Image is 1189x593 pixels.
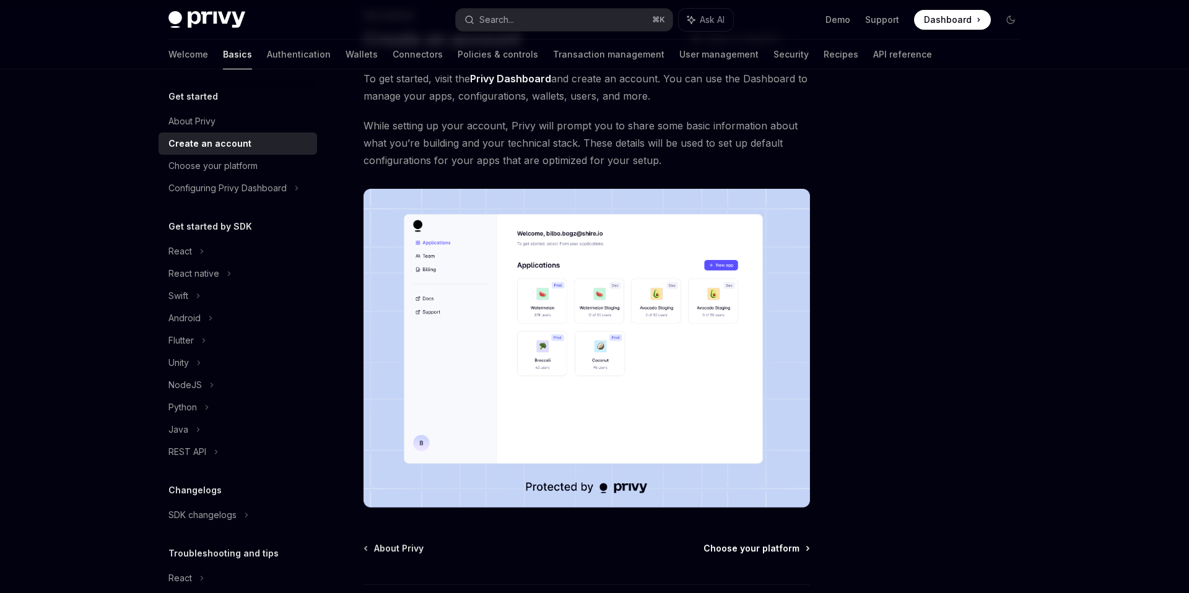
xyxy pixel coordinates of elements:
[824,40,858,69] a: Recipes
[159,110,317,132] a: About Privy
[168,11,245,28] img: dark logo
[168,288,188,303] div: Swift
[553,40,664,69] a: Transaction management
[168,158,258,173] div: Choose your platform
[374,542,424,555] span: About Privy
[825,14,850,26] a: Demo
[159,132,317,155] a: Create an account
[168,333,194,348] div: Flutter
[168,422,188,437] div: Java
[168,311,201,326] div: Android
[168,571,192,586] div: React
[159,155,317,177] a: Choose your platform
[168,114,216,129] div: About Privy
[364,189,810,508] img: images/Dash.png
[456,9,673,31] button: Search...⌘K
[458,40,538,69] a: Policies & controls
[168,266,219,281] div: React native
[364,117,810,169] span: While setting up your account, Privy will prompt you to share some basic information about what y...
[168,508,237,522] div: SDK changelogs
[223,40,252,69] a: Basics
[168,219,252,234] h5: Get started by SDK
[470,72,551,85] a: Privy Dashboard
[865,14,899,26] a: Support
[168,400,197,415] div: Python
[924,14,972,26] span: Dashboard
[168,378,202,392] div: NodeJS
[168,244,192,259] div: React
[1001,10,1021,30] button: Toggle dark mode
[679,9,733,31] button: Ask AI
[168,483,222,498] h5: Changelogs
[365,542,424,555] a: About Privy
[700,14,725,26] span: Ask AI
[168,181,287,196] div: Configuring Privy Dashboard
[364,70,810,105] span: To get started, visit the and create an account. You can use the Dashboard to manage your apps, c...
[267,40,331,69] a: Authentication
[652,15,665,25] span: ⌘ K
[168,40,208,69] a: Welcome
[393,40,443,69] a: Connectors
[346,40,378,69] a: Wallets
[168,355,189,370] div: Unity
[168,546,279,561] h5: Troubleshooting and tips
[679,40,759,69] a: User management
[703,542,799,555] span: Choose your platform
[773,40,809,69] a: Security
[479,12,514,27] div: Search...
[168,136,251,151] div: Create an account
[873,40,932,69] a: API reference
[703,542,809,555] a: Choose your platform
[168,89,218,104] h5: Get started
[168,444,206,459] div: REST API
[914,10,991,30] a: Dashboard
